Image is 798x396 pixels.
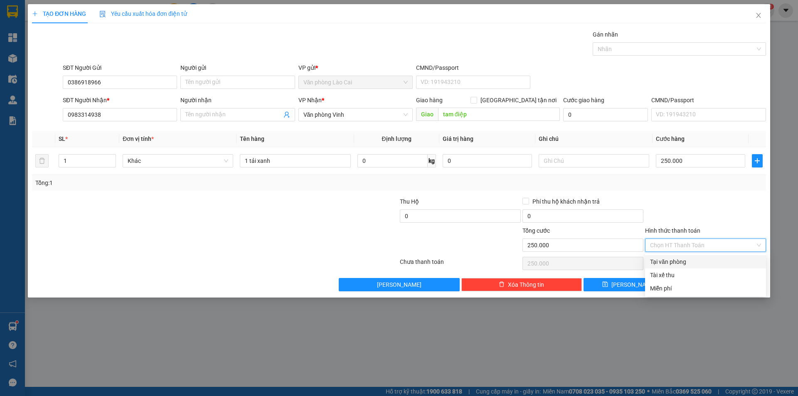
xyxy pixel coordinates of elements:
[752,154,763,167] button: plus
[240,154,350,167] input: VD: Bàn, Ghế
[650,271,761,280] div: Tài xế thu
[35,154,49,167] button: delete
[755,12,762,19] span: close
[32,11,38,17] span: plus
[529,197,603,206] span: Phí thu hộ khách nhận trả
[377,280,421,289] span: [PERSON_NAME]
[752,157,762,164] span: plus
[298,97,322,103] span: VP Nhận
[535,131,653,147] th: Ghi chú
[416,97,443,103] span: Giao hàng
[63,63,177,72] div: SĐT Người Gửi
[35,178,308,187] div: Tổng: 1
[584,278,674,291] button: save[PERSON_NAME]
[461,278,582,291] button: deleteXóa Thông tin
[399,257,522,272] div: Chưa thanh toán
[602,281,608,288] span: save
[522,227,550,234] span: Tổng cước
[63,96,177,105] div: SĐT Người Nhận
[650,284,761,293] div: Miễn phí
[563,97,604,103] label: Cước giao hàng
[443,154,532,167] input: 0
[303,76,408,89] span: Văn phòng Lào Cai
[123,135,154,142] span: Đơn vị tính
[128,155,228,167] span: Khác
[400,198,419,205] span: Thu Hộ
[593,31,618,38] label: Gán nhãn
[563,108,648,121] input: Cước giao hàng
[303,108,408,121] span: Văn phòng Vinh
[99,10,187,17] span: Yêu cầu xuất hóa đơn điện tử
[283,111,290,118] span: user-add
[59,135,65,142] span: SL
[650,257,761,266] div: Tại văn phòng
[298,63,413,72] div: VP gửi
[240,135,264,142] span: Tên hàng
[539,154,649,167] input: Ghi Chú
[180,63,295,72] div: Người gửi
[443,135,473,142] span: Giá trị hàng
[656,135,685,142] span: Cước hàng
[508,280,544,289] span: Xóa Thông tin
[611,280,656,289] span: [PERSON_NAME]
[747,4,770,27] button: Close
[499,281,505,288] span: delete
[651,96,766,105] div: CMND/Passport
[382,135,411,142] span: Định lượng
[645,227,700,234] label: Hình thức thanh toán
[428,154,436,167] span: kg
[438,108,560,121] input: Dọc đường
[416,108,438,121] span: Giao
[339,278,460,291] button: [PERSON_NAME]
[180,96,295,105] div: Người nhận
[416,63,530,72] div: CMND/Passport
[477,96,560,105] span: [GEOGRAPHIC_DATA] tận nơi
[99,11,106,17] img: icon
[32,10,86,17] span: TẠO ĐƠN HÀNG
